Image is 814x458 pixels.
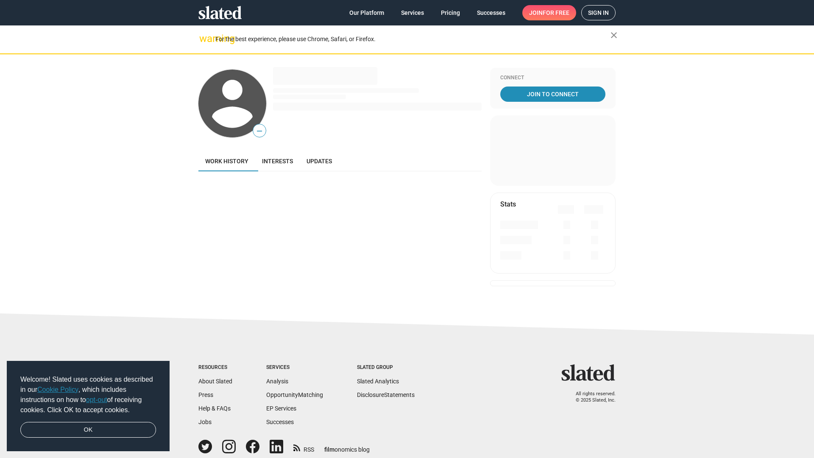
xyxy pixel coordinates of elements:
[266,419,294,425] a: Successes
[522,5,576,20] a: Joinfor free
[262,158,293,165] span: Interests
[343,5,391,20] a: Our Platform
[198,151,255,171] a: Work history
[434,5,467,20] a: Pricing
[581,5,616,20] a: Sign in
[500,87,605,102] a: Join To Connect
[349,5,384,20] span: Our Platform
[198,405,231,412] a: Help & FAQs
[198,419,212,425] a: Jobs
[500,200,516,209] mat-card-title: Stats
[205,158,248,165] span: Work history
[502,87,604,102] span: Join To Connect
[20,422,156,438] a: dismiss cookie message
[198,364,232,371] div: Resources
[324,439,370,454] a: filmonomics blog
[567,391,616,403] p: All rights reserved. © 2025 Slated, Inc.
[588,6,609,20] span: Sign in
[470,5,512,20] a: Successes
[86,396,107,403] a: opt-out
[394,5,431,20] a: Services
[266,391,323,398] a: OpportunityMatching
[266,405,296,412] a: EP Services
[253,126,266,137] span: —
[7,361,170,452] div: cookieconsent
[477,5,505,20] span: Successes
[37,386,78,393] a: Cookie Policy
[307,158,332,165] span: Updates
[293,441,314,454] a: RSS
[199,34,209,44] mat-icon: warning
[266,378,288,385] a: Analysis
[357,391,415,398] a: DisclosureStatements
[300,151,339,171] a: Updates
[500,75,605,81] div: Connect
[198,378,232,385] a: About Slated
[198,391,213,398] a: Press
[255,151,300,171] a: Interests
[441,5,460,20] span: Pricing
[609,30,619,40] mat-icon: close
[401,5,424,20] span: Services
[357,364,415,371] div: Slated Group
[20,374,156,415] span: Welcome! Slated uses cookies as described in our , which includes instructions on how to of recei...
[543,5,569,20] span: for free
[215,34,610,45] div: For the best experience, please use Chrome, Safari, or Firefox.
[266,364,323,371] div: Services
[357,378,399,385] a: Slated Analytics
[529,5,569,20] span: Join
[324,446,335,453] span: film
